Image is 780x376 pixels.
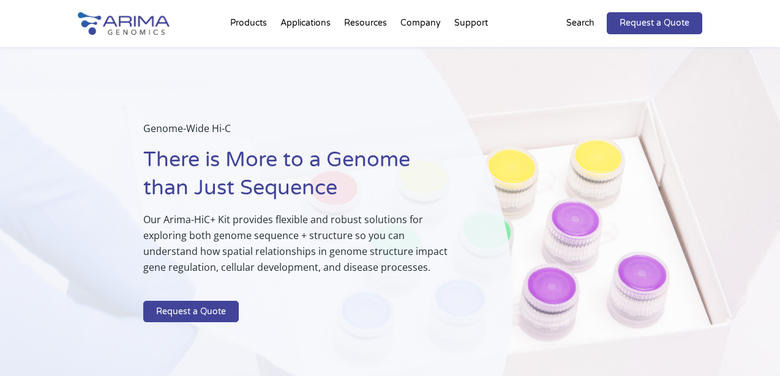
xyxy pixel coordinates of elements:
[143,120,451,146] p: Genome-Wide Hi-C
[607,12,702,34] a: Request a Quote
[566,15,594,31] p: Search
[143,212,451,285] p: Our Arima-HiC+ Kit provides flexible and robust solutions for exploring both genome sequence + st...
[143,301,239,323] a: Request a Quote
[78,12,170,35] img: Arima-Genomics-logo
[143,146,451,212] h1: There is More to a Genome than Just Sequence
